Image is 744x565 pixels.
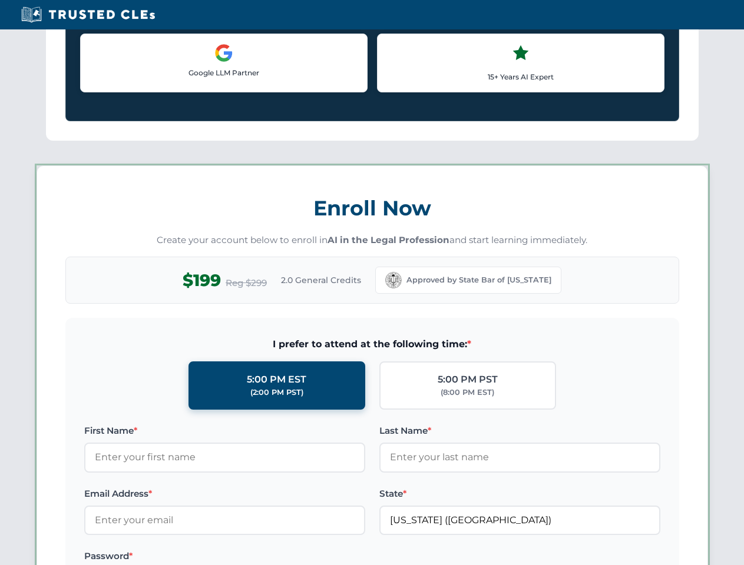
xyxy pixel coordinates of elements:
div: 5:00 PM PST [438,372,498,387]
p: Create your account below to enroll in and start learning immediately. [65,234,679,247]
div: (2:00 PM PST) [250,387,303,398]
strong: AI in the Legal Profession [328,234,449,245]
input: Enter your email [84,506,365,535]
span: $199 [183,267,221,294]
label: Password [84,549,365,563]
p: 15+ Years AI Expert [387,71,654,82]
input: Enter your first name [84,443,365,472]
input: California (CA) [379,506,660,535]
img: Trusted CLEs [18,6,158,24]
img: Google [214,44,233,62]
span: Reg $299 [226,276,267,290]
span: I prefer to attend at the following time: [84,337,660,352]
div: 5:00 PM EST [247,372,306,387]
h3: Enroll Now [65,190,679,227]
span: Approved by State Bar of [US_STATE] [406,274,551,286]
label: Email Address [84,487,365,501]
label: State [379,487,660,501]
p: Google LLM Partner [90,67,358,78]
span: 2.0 General Credits [281,274,361,287]
img: California Bar [385,272,402,288]
div: (8:00 PM EST) [441,387,494,398]
label: Last Name [379,424,660,438]
label: First Name [84,424,365,438]
input: Enter your last name [379,443,660,472]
